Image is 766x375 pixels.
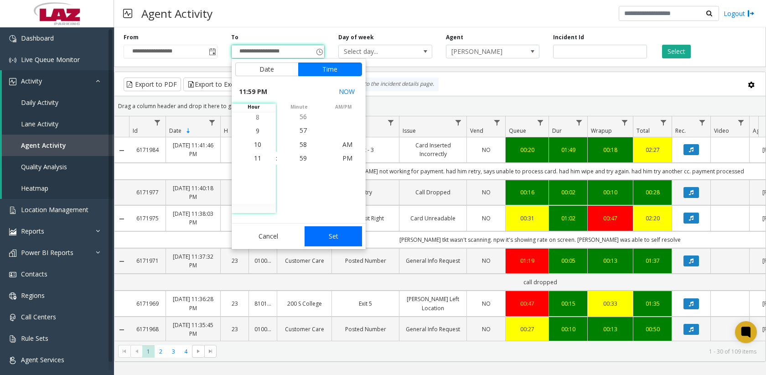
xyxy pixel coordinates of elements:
[511,256,543,265] a: 01:19
[171,321,215,338] a: [DATE] 11:35:45 PM
[9,57,16,64] img: 'icon'
[254,325,271,333] a: 010016
[405,214,461,223] a: Card Unreadable
[124,78,181,91] button: Export to PDF
[300,112,307,121] span: 56
[2,135,114,156] a: Agent Activity
[639,146,666,154] div: 02:27
[167,345,180,358] span: Page 3
[482,146,491,154] span: NO
[21,312,56,321] span: Call Centers
[231,33,238,42] label: To
[9,335,16,343] img: 'icon'
[338,33,374,42] label: Day of week
[171,252,215,270] a: [DATE] 11:37:32 PM
[534,116,547,129] a: Queue Filter Menu
[114,258,129,265] a: Collapse Details
[472,325,500,333] a: NO
[114,215,129,223] a: Collapse Details
[639,214,666,223] div: 02:20
[342,154,352,162] span: PM
[637,127,650,135] span: Total
[554,214,582,223] a: 01:02
[171,141,215,158] a: [DATE] 11:41:46 PM
[114,116,766,341] div: Data table
[300,154,307,162] span: 59
[207,45,217,58] span: Toggle popup
[21,291,45,300] span: Regions
[9,35,16,42] img: 'icon'
[124,33,139,42] label: From
[342,140,352,149] span: AM
[511,146,543,154] div: 00:20
[239,85,267,98] span: 11:59 PM
[155,345,167,358] span: Page 2
[226,256,243,265] a: 23
[206,116,218,129] a: Date Filter Menu
[21,205,88,214] span: Location Management
[552,127,562,135] span: Dur
[21,334,48,343] span: Rule Sets
[472,256,500,265] a: NO
[137,2,217,25] h3: Agent Activity
[511,214,543,223] a: 00:31
[9,357,16,364] img: 'icon'
[276,154,277,163] div: :
[554,188,582,197] div: 00:02
[593,299,627,308] a: 00:33
[593,188,627,197] a: 00:10
[226,214,243,223] a: 23
[405,141,461,158] a: Card Inserted Incorrectly
[593,146,627,154] div: 00:18
[283,299,326,308] a: 200 S College
[593,214,627,223] a: 00:47
[254,299,271,308] a: 810113
[300,126,307,135] span: 57
[403,127,416,135] span: Issue
[135,325,160,333] a: 6171968
[554,256,582,265] a: 00:05
[135,299,160,308] a: 6171969
[554,325,582,333] div: 00:10
[9,271,16,278] img: 'icon'
[21,141,66,150] span: Agent Activity
[21,248,73,257] span: Power BI Reports
[405,295,461,312] a: [PERSON_NAME] Left Location
[446,33,463,42] label: Agent
[553,33,584,42] label: Incident Id
[675,127,686,135] span: Rec.
[171,209,215,227] a: [DATE] 11:38:03 PM
[135,256,160,265] a: 6171971
[21,77,42,85] span: Activity
[283,325,326,333] a: Customer Care
[472,188,500,197] a: NO
[593,325,627,333] a: 00:13
[472,299,500,308] a: NO
[337,299,393,308] a: Exit 5
[2,156,114,177] a: Quality Analysis
[593,256,627,265] div: 00:13
[21,34,54,42] span: Dashboard
[554,299,582,308] a: 00:15
[337,325,393,333] a: Posted Number
[114,147,129,154] a: Collapse Details
[639,188,666,197] a: 00:28
[696,116,709,129] a: Rec. Filter Menu
[114,98,766,114] div: Drag a column header and drop it here to group by that column
[657,116,670,129] a: Total Filter Menu
[254,154,261,162] span: 11
[405,325,461,333] a: General Info Request
[314,45,324,58] span: Toggle popup
[511,188,543,197] a: 00:16
[114,326,129,333] a: Collapse Details
[254,256,271,265] a: 010016
[446,45,521,58] span: [PERSON_NAME]
[256,113,259,121] span: 8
